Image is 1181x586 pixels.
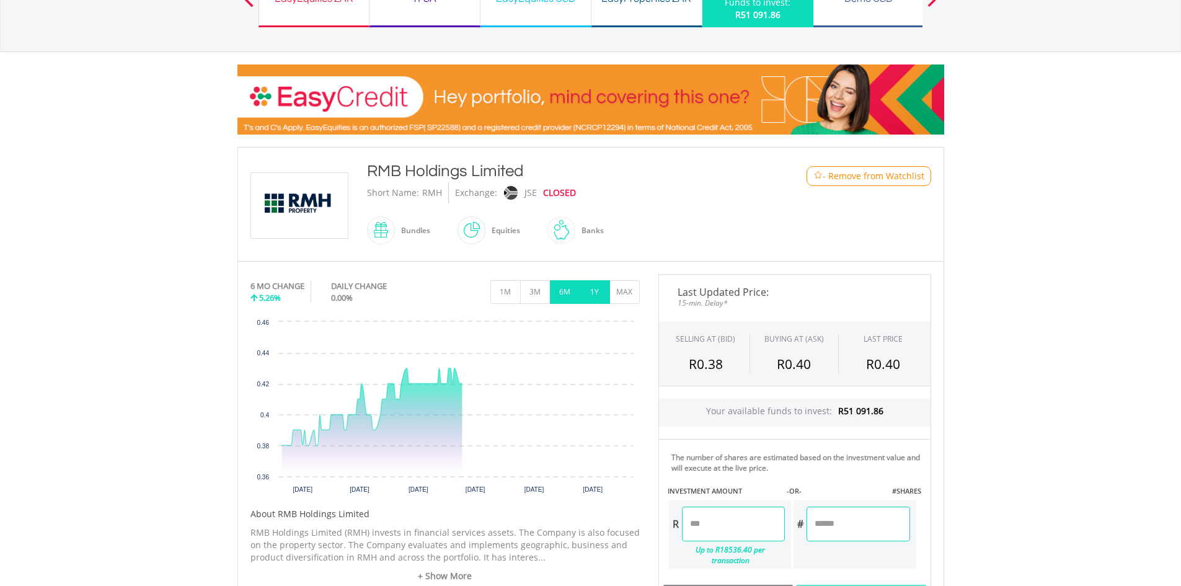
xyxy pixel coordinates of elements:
span: R51 091.86 [735,9,781,20]
label: #SHARES [892,486,921,496]
div: SELLING AT (BID) [676,334,735,344]
button: 3M [520,280,551,304]
a: + Show More [250,570,640,582]
img: EasyCredit Promotion Banner [237,64,944,135]
svg: Interactive chart [250,316,640,502]
img: Watchlist [813,171,823,180]
text: [DATE] [524,486,544,493]
text: [DATE] [409,486,428,493]
button: 6M [550,280,580,304]
div: 6 MO CHANGE [250,280,304,292]
div: JSE [524,182,537,203]
button: 1M [490,280,521,304]
text: 0.4 [260,412,269,419]
span: 15-min. Delay* [668,297,921,309]
div: CLOSED [543,182,576,203]
span: - Remove from Watchlist [823,170,924,182]
span: 0.00% [331,292,353,303]
div: Exchange: [455,182,497,203]
span: R51 091.86 [838,405,883,417]
text: 0.44 [257,350,269,357]
span: R0.40 [866,355,900,373]
div: Chart. Highcharts interactive chart. [250,316,640,502]
label: -OR- [787,486,802,496]
div: Bundles [395,216,430,246]
text: 0.38 [257,443,269,450]
div: LAST PRICE [864,334,903,344]
button: Watchlist - Remove from Watchlist [807,166,931,186]
p: RMB Holdings Limited (RMH) invests in financial services assets. The Company is also focused on t... [250,526,640,564]
div: RMH [422,182,442,203]
text: 0.36 [257,474,269,481]
span: 5.26% [259,292,281,303]
div: Your available funds to invest: [659,399,931,427]
text: 0.46 [257,319,269,326]
text: [DATE] [350,486,369,493]
button: 1Y [580,280,610,304]
img: EQU.ZA.RMH.png [253,173,346,238]
div: The number of shares are estimated based on the investment value and will execute at the live price. [671,452,926,473]
span: Last Updated Price: [668,287,921,297]
div: RMB Holdings Limited [367,160,756,182]
label: INVESTMENT AMOUNT [668,486,742,496]
text: [DATE] [465,486,485,493]
img: jse.png [503,186,517,200]
text: [DATE] [583,486,603,493]
text: [DATE] [293,486,312,493]
span: R0.38 [689,355,723,373]
span: R0.40 [777,355,811,373]
div: # [794,507,807,541]
span: BUYING AT (ASK) [764,334,824,344]
div: Up to R18536.40 per transaction [669,541,785,569]
div: Short Name: [367,182,419,203]
text: 0.42 [257,381,269,388]
div: R [669,507,682,541]
button: MAX [609,280,640,304]
div: Banks [575,216,604,246]
div: DAILY CHANGE [331,280,428,292]
div: Equities [485,216,520,246]
h5: About RMB Holdings Limited [250,508,640,520]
